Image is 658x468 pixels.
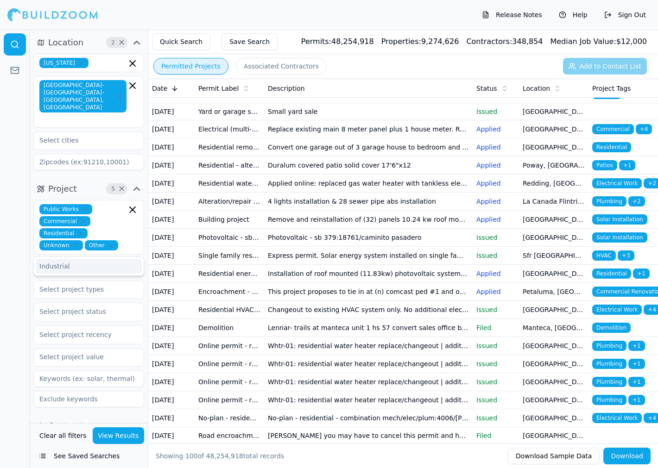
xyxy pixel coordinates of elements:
button: Clear all filters [37,427,89,444]
td: [DATE] [148,319,195,337]
td: Demolition [195,319,264,337]
button: Location2Clear Location filters [33,35,144,50]
span: + 3 [618,250,634,261]
div: 48,254,918 [301,36,374,47]
span: Public Works [39,204,92,214]
td: [GEOGRAPHIC_DATA], [GEOGRAPHIC_DATA] [519,409,588,427]
button: Help [554,7,592,22]
td: Electrical (multi-family condominium commercial) [195,120,264,138]
p: Applied [476,287,515,296]
td: [DATE] [148,427,195,444]
button: Contractor [33,418,144,433]
td: Convert one garage out of 3 garage house to bedroom and laundry roam to fullbath [264,138,473,156]
td: Residential HVAC (if structural design apply for miscellaneous houses duplex townhome mechanical [195,301,264,319]
span: Commercial [39,216,90,226]
span: HVAC [592,250,616,261]
span: Patios [592,160,617,170]
td: [DATE] [148,265,195,283]
span: Electrical Work [592,413,642,423]
div: $ 12,000 [550,36,647,47]
span: Plumbing [592,341,626,351]
span: [GEOGRAPHIC_DATA]-[GEOGRAPHIC_DATA]-[GEOGRAPHIC_DATA], [GEOGRAPHIC_DATA] [39,80,127,112]
td: Duralum covered patio solid cover 17'6"x12 [264,156,473,175]
td: Yard or garage sale permit [195,103,264,120]
td: [DATE] [148,337,195,355]
td: [GEOGRAPHIC_DATA], [GEOGRAPHIC_DATA] [519,391,588,409]
td: [DATE] [148,391,195,409]
td: [GEOGRAPHIC_DATA], [GEOGRAPHIC_DATA] [519,265,588,283]
td: Whtr-01: residential water heater replace/changeout | additional details: - [264,337,473,355]
button: Download [603,448,651,464]
span: Solar Installation [592,214,647,225]
span: Demolition [592,323,631,333]
td: [DATE] [148,301,195,319]
span: Plumbing [592,196,626,206]
td: Replace existing main 8 meter panel plus 1 house meter. Replace load centers for each units. Inst... [264,120,473,138]
span: Electrical Work [592,305,642,315]
td: Online permit - residential water heater [195,337,264,355]
td: Sfr [GEOGRAPHIC_DATA], [GEOGRAPHIC_DATA] [519,247,588,265]
span: 100 [185,452,198,460]
td: Residential remodel/repair/maintenance [195,138,264,156]
td: Express permit. Solar energy system installed on single family residence (stand alone house); 12.... [264,247,473,265]
td: Online permit - residential water heater [195,373,264,391]
td: [DATE] [148,229,195,247]
span: Solar Installation [592,232,647,243]
td: [GEOGRAPHIC_DATA], [GEOGRAPHIC_DATA] [519,211,588,229]
td: [PERSON_NAME] you may have to cancel this permit and have them upload a drawing on street plan fo... [264,427,473,444]
td: Single family residential - express photovoltaic solar [195,247,264,265]
button: Permitted Projects [153,58,228,75]
p: Applied [476,197,515,206]
td: [DATE] [148,156,195,175]
button: Release Notes [477,7,547,22]
td: Encroachment - utility company [195,283,264,301]
div: Showing of total records [156,451,284,461]
td: Petaluma, [GEOGRAPHIC_DATA] [519,283,588,301]
td: [DATE] [148,138,195,156]
td: [DATE] [148,247,195,265]
button: See Saved Searches [33,448,144,464]
td: La Canada Flintridge, [GEOGRAPHIC_DATA] [519,193,588,211]
td: [DATE] [148,373,195,391]
p: Applied [476,215,515,224]
td: Building project [195,211,264,229]
td: [DATE] [148,211,195,229]
span: Unknown [39,240,83,250]
span: Contractors: [466,37,512,46]
p: Applied [476,269,515,278]
button: Download Sample Data [508,448,600,464]
td: Photovoltaic - sb 379:18761/caminito pasadero [264,229,473,247]
button: Quick Search [152,33,210,50]
td: Residential - alteration remodel repair [195,156,264,175]
span: Other [85,240,118,250]
div: Permit Label [198,84,260,93]
p: Issued [476,251,515,260]
td: Online permit - residential water heater [195,391,264,409]
td: [GEOGRAPHIC_DATA], [GEOGRAPHIC_DATA] [519,337,588,355]
input: Keywords (ex: solar, thermal) [33,370,144,387]
span: + 1 [628,359,645,369]
p: Filed [476,431,515,440]
span: 48,254,918 [206,452,243,460]
td: Applied online: replaced gas water heater with tankless electric water heater [264,175,473,193]
span: + 1 [628,395,645,405]
button: Save Search [221,33,278,50]
td: [GEOGRAPHIC_DATA], [GEOGRAPHIC_DATA] [519,138,588,156]
td: Redding, [GEOGRAPHIC_DATA] [519,175,588,193]
td: Online permit - residential water heater [195,355,264,373]
td: [DATE] [148,283,195,301]
td: [GEOGRAPHIC_DATA], [GEOGRAPHIC_DATA] [519,373,588,391]
td: Small yard sale [264,103,473,120]
p: Filed [476,323,515,332]
td: Poway, [GEOGRAPHIC_DATA] [519,156,588,175]
span: + 4 [636,124,652,134]
td: Residential energy solar [195,265,264,283]
td: This project proposes to tie in at (n) comcast ped #1 and overpull approx. 1014 from (n) comcast ... [264,283,473,301]
span: Residential [592,142,631,152]
td: [DATE] [148,175,195,193]
div: Industrial [36,259,142,274]
td: No-plan - residential - combination mech/elec/plum:4006/[PERSON_NAME] [264,409,473,427]
td: Lennar- trails at manteca unit 1 hs 57 convert sales office back to a residential garage. Origina... [264,319,473,337]
span: Residential [592,268,631,279]
div: Status [476,84,515,93]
